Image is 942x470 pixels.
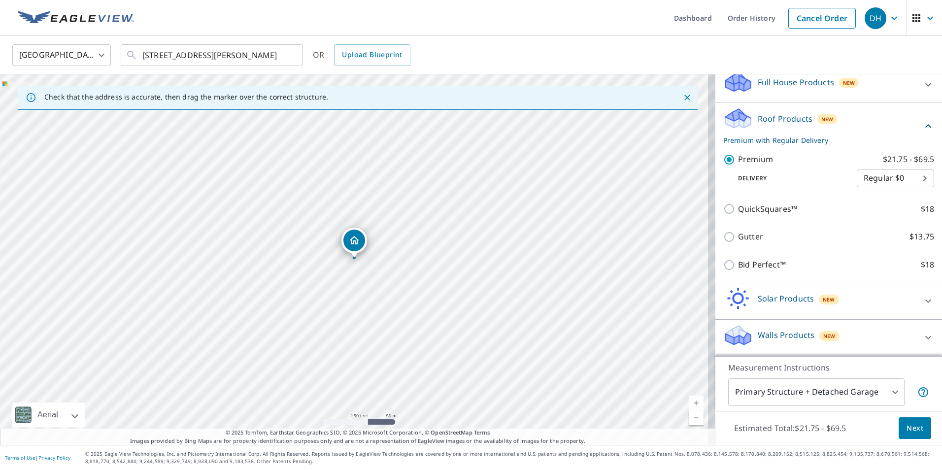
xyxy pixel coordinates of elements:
[758,293,814,304] p: Solar Products
[44,93,328,101] p: Check that the address is accurate, then drag the marker over the correct structure.
[723,107,934,145] div: Roof ProductsNewPremium with Regular Delivery
[758,76,834,88] p: Full House Products
[857,165,934,192] div: Regular $0
[843,79,855,87] span: New
[821,115,834,123] span: New
[313,44,410,66] div: OR
[12,403,85,427] div: Aerial
[34,403,61,427] div: Aerial
[723,324,934,352] div: Walls ProductsNew
[738,231,763,243] p: Gutter
[907,422,923,435] span: Next
[723,135,922,145] p: Premium with Regular Delivery
[226,429,490,437] span: © 2025 TomTom, Earthstar Geographics SIO, © 2025 Microsoft Corporation, ©
[723,287,934,315] div: Solar ProductsNew
[738,153,773,166] p: Premium
[865,7,886,29] div: DH
[921,203,934,215] p: $18
[723,174,857,183] p: Delivery
[738,259,786,271] p: Bid Perfect™
[909,231,934,243] p: $13.75
[689,410,704,425] a: Current Level 17, Zoom Out
[474,429,490,436] a: Terms
[738,203,797,215] p: QuickSquares™
[917,386,929,398] span: Your report will include the primary structure and a detached garage if one exists.
[341,228,367,258] div: Dropped pin, building 1, Residential property, 3646 N Iris Hill Rd Freeport, IL 61032
[921,259,934,271] p: $18
[728,362,929,373] p: Measurement Instructions
[728,378,905,406] div: Primary Structure + Detached Garage
[726,417,854,439] p: Estimated Total: $21.75 - $69.5
[5,454,35,461] a: Terms of Use
[334,44,410,66] a: Upload Blueprint
[823,332,836,340] span: New
[431,429,472,436] a: OpenStreetMap
[18,11,134,26] img: EV Logo
[85,450,937,465] p: © 2025 Eagle View Technologies, Inc. and Pictometry International Corp. All Rights Reserved. Repo...
[689,396,704,410] a: Current Level 17, Zoom In
[12,41,111,69] div: [GEOGRAPHIC_DATA]
[788,8,856,29] a: Cancel Order
[342,49,402,61] span: Upload Blueprint
[899,417,931,439] button: Next
[758,329,814,341] p: Walls Products
[38,454,70,461] a: Privacy Policy
[5,455,70,461] p: |
[142,41,283,69] input: Search by address or latitude-longitude
[723,70,934,99] div: Full House ProductsNew
[883,153,934,166] p: $21.75 - $69.5
[758,113,812,125] p: Roof Products
[823,296,835,303] span: New
[681,91,694,104] button: Close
